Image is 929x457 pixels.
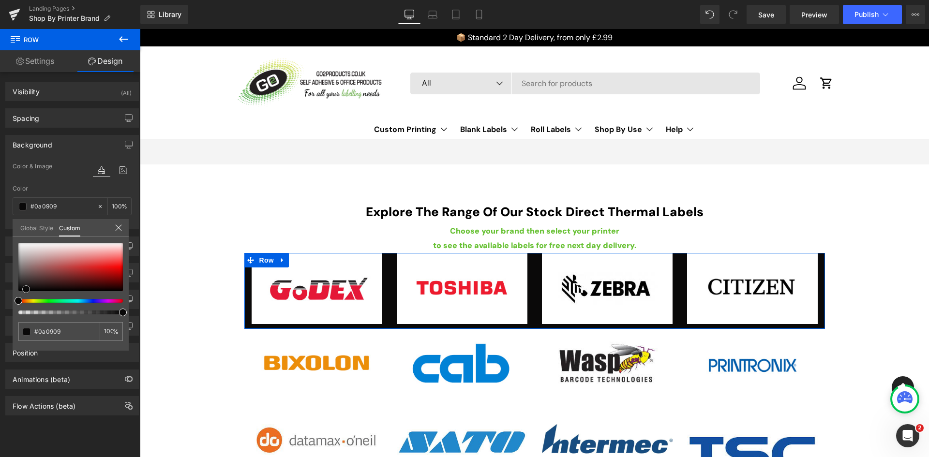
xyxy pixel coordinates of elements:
button: More [906,5,925,24]
div: % [100,322,123,341]
span: Publish [854,11,879,18]
a: New Library [140,5,188,24]
button: Publish [843,5,902,24]
button: Undo [700,5,719,24]
a: Tablet [444,5,467,24]
iframe: Intercom live chat [896,424,919,447]
span: Save [758,10,774,20]
span: 2 [916,424,924,432]
button: Redo [723,5,743,24]
a: Desktop [398,5,421,24]
a: Global Style [20,219,53,236]
a: Custom [59,219,80,236]
span: Row [10,29,106,50]
a: Design [70,50,140,72]
a: Laptop [421,5,444,24]
span: Library [159,10,181,19]
input: Color [34,326,96,337]
a: Landing Pages [29,5,140,13]
a: Preview [790,5,839,24]
span: Shop By Printer Brand [29,15,100,22]
span: Preview [801,10,827,20]
a: Mobile [467,5,491,24]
